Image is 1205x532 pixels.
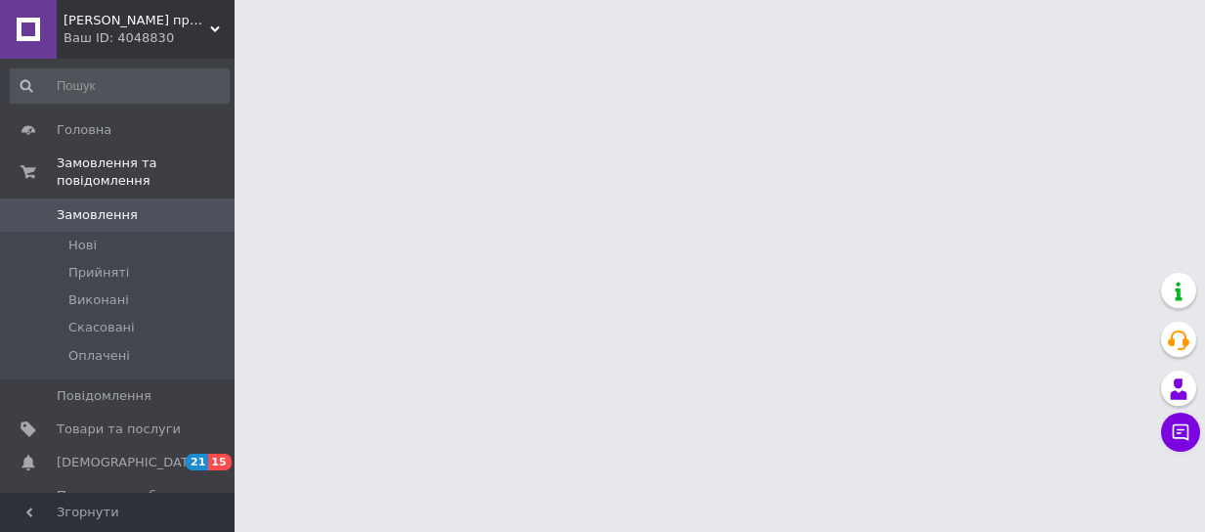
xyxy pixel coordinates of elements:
[10,68,230,104] input: Пошук
[57,155,235,190] span: Замовлення та повідомлення
[68,291,129,309] span: Виконані
[57,121,111,139] span: Головна
[68,347,130,365] span: Оплачені
[64,29,235,47] div: Ваш ID: 4048830
[186,454,208,470] span: 21
[57,421,181,438] span: Товари та послуги
[68,237,97,254] span: Нові
[68,264,129,282] span: Прийняті
[57,206,138,224] span: Замовлення
[57,387,151,405] span: Повідомлення
[208,454,231,470] span: 15
[57,487,181,522] span: Показники роботи компанії
[57,454,201,471] span: [DEMOGRAPHIC_DATA]
[1161,413,1200,452] button: Чат з покупцем
[68,319,135,336] span: Скасовані
[64,12,210,29] span: Магазин прикрас "Злата"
